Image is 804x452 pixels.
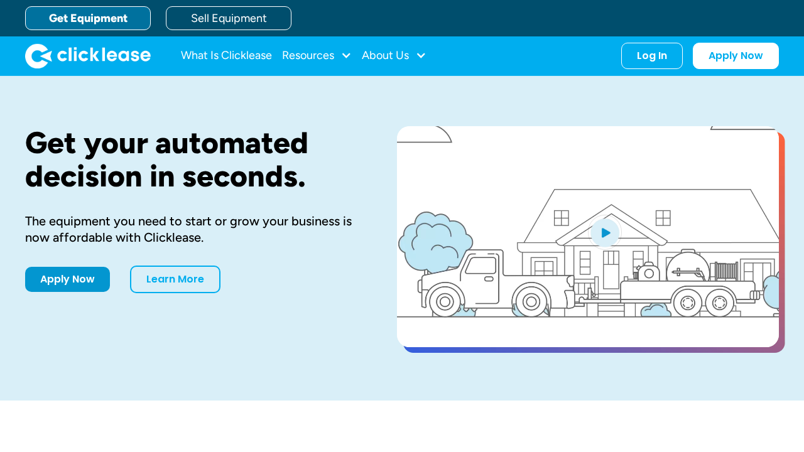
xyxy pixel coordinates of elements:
[362,43,426,68] div: About Us
[25,43,151,68] a: home
[166,6,291,30] a: Sell Equipment
[25,213,357,245] div: The equipment you need to start or grow your business is now affordable with Clicklease.
[25,6,151,30] a: Get Equipment
[282,43,352,68] div: Resources
[130,266,220,293] a: Learn More
[588,215,622,250] img: Blue play button logo on a light blue circular background
[25,126,357,193] h1: Get your automated decision in seconds.
[25,43,151,68] img: Clicklease logo
[25,267,110,292] a: Apply Now
[637,50,667,62] div: Log In
[693,43,779,69] a: Apply Now
[397,126,779,347] a: open lightbox
[181,43,272,68] a: What Is Clicklease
